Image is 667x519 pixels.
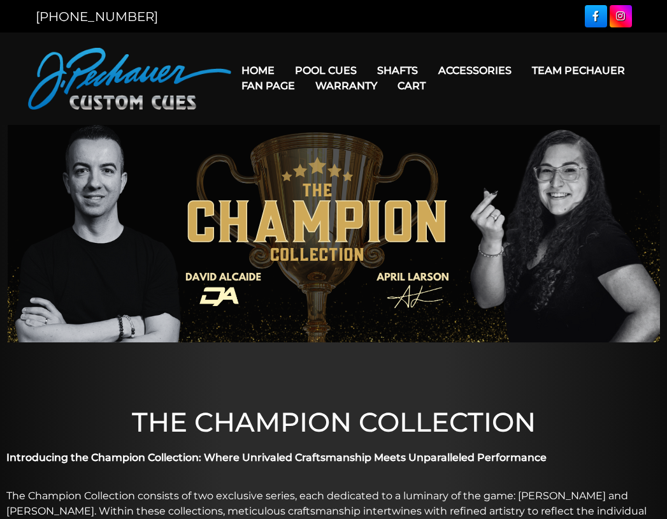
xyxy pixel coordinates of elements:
a: Pool Cues [285,54,367,87]
a: Cart [387,69,436,102]
a: Shafts [367,54,428,87]
a: Team Pechauer [522,54,635,87]
strong: Introducing the Champion Collection: Where Unrivaled Craftsmanship Meets Unparalleled Performance [6,451,547,464]
img: Pechauer Custom Cues [28,48,232,110]
a: [PHONE_NUMBER] [36,9,158,24]
a: Home [231,54,285,87]
a: Warranty [305,69,387,102]
a: Fan Page [231,69,305,102]
a: Accessories [428,54,522,87]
